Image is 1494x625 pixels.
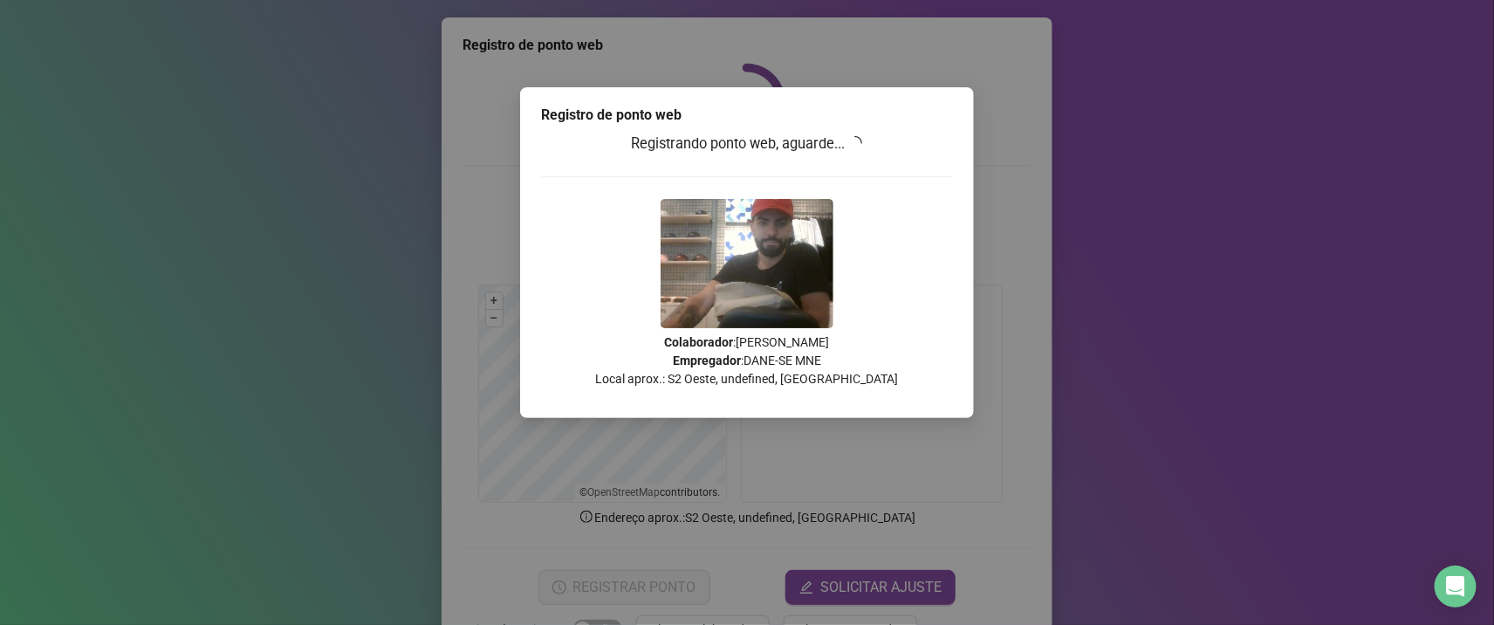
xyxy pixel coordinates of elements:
[673,354,741,367] strong: Empregador
[541,105,953,126] div: Registro de ponto web
[661,199,833,328] img: Z
[1435,566,1477,608] div: Open Intercom Messenger
[541,133,953,155] h3: Registrando ponto web, aguarde...
[541,333,953,388] p: : [PERSON_NAME] : DANE-SE MNE Local aprox.: S2 Oeste, undefined, [GEOGRAPHIC_DATA]
[665,335,734,349] strong: Colaborador
[848,136,862,150] span: loading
